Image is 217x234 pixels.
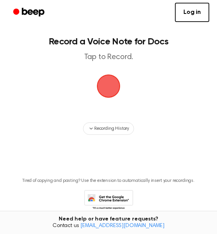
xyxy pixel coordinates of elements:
a: Beep [8,5,51,20]
span: Contact us [5,223,212,230]
span: Recording History [94,125,129,132]
button: Recording History [83,122,134,135]
a: [EMAIL_ADDRESS][DOMAIN_NAME] [80,223,164,229]
a: Log in [175,3,209,22]
p: Tap to Record. [14,53,203,62]
h1: Record a Voice Note for Docs [14,37,203,46]
img: Beep Logo [97,75,120,98]
p: Tired of copying and pasting? Use the extension to automatically insert your recordings. [22,178,195,184]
